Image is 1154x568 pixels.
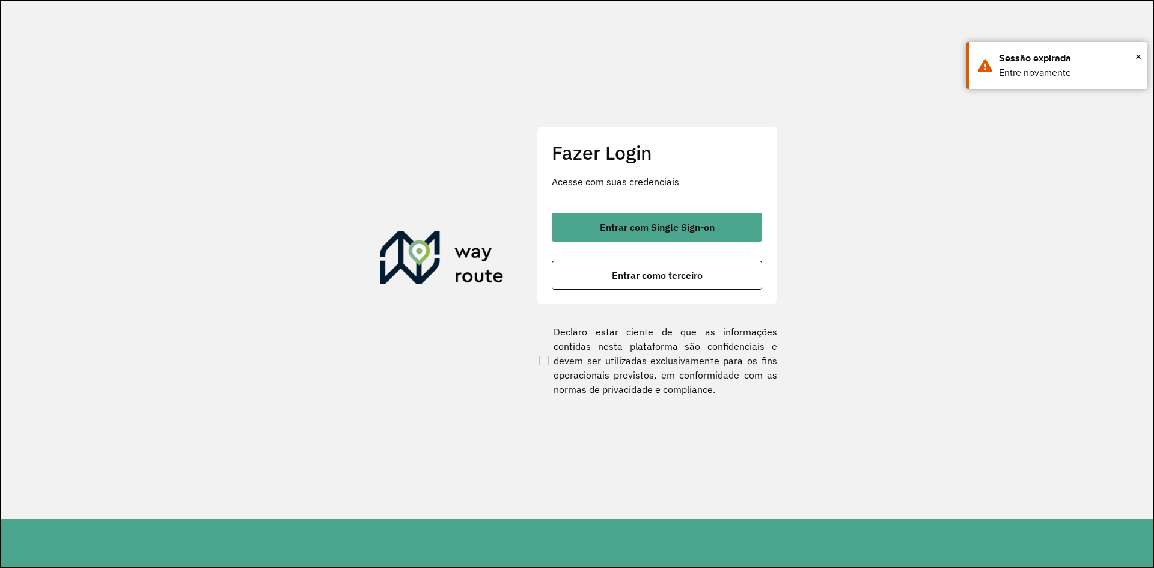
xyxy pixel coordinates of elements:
[1135,47,1141,66] span: ×
[552,141,762,164] h2: Fazer Login
[552,213,762,242] button: button
[380,231,504,289] img: Roteirizador AmbevTech
[552,174,762,189] p: Acesse com suas credenciais
[552,261,762,290] button: button
[999,66,1138,80] div: Entre novamente
[537,325,777,397] label: Declaro estar ciente de que as informações contidas nesta plataforma são confidenciais e devem se...
[612,270,703,280] span: Entrar como terceiro
[999,51,1138,66] div: Sessão expirada
[600,222,715,232] span: Entrar com Single Sign-on
[1135,47,1141,66] button: Close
